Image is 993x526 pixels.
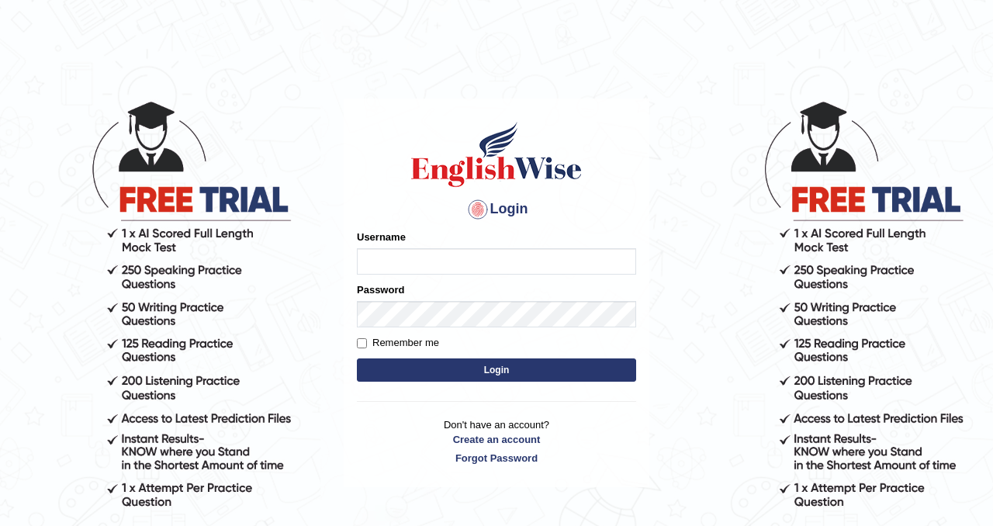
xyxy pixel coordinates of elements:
[357,338,367,348] input: Remember me
[357,197,636,222] h4: Login
[357,451,636,465] a: Forgot Password
[357,282,404,297] label: Password
[357,230,406,244] label: Username
[357,335,439,351] label: Remember me
[357,432,636,447] a: Create an account
[408,119,585,189] img: Logo of English Wise sign in for intelligent practice with AI
[357,358,636,382] button: Login
[357,417,636,465] p: Don't have an account?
